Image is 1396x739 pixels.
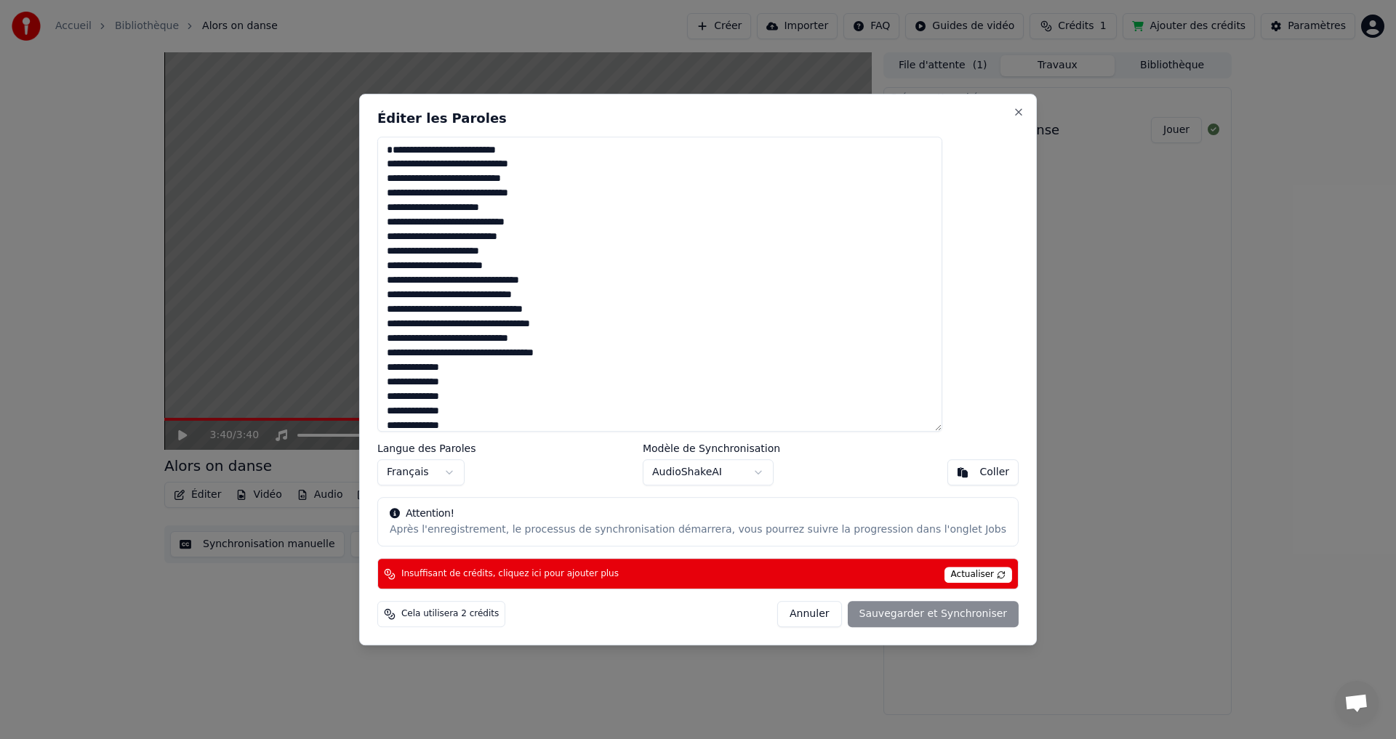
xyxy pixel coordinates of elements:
[390,506,1006,521] div: Attention!
[777,601,841,627] button: Annuler
[980,465,1010,480] div: Coller
[377,112,1019,125] h2: Éditer les Paroles
[377,443,476,453] label: Langue des Paroles
[944,567,1013,583] span: Actualiser
[390,522,1006,537] div: Après l'enregistrement, le processus de synchronisation démarrera, vous pourrez suivre la progres...
[401,568,619,580] span: Insuffisant de crédits, cliquez ici pour ajouter plus
[643,443,780,453] label: Modèle de Synchronisation
[401,608,499,620] span: Cela utilisera 2 crédits
[947,459,1019,485] button: Coller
